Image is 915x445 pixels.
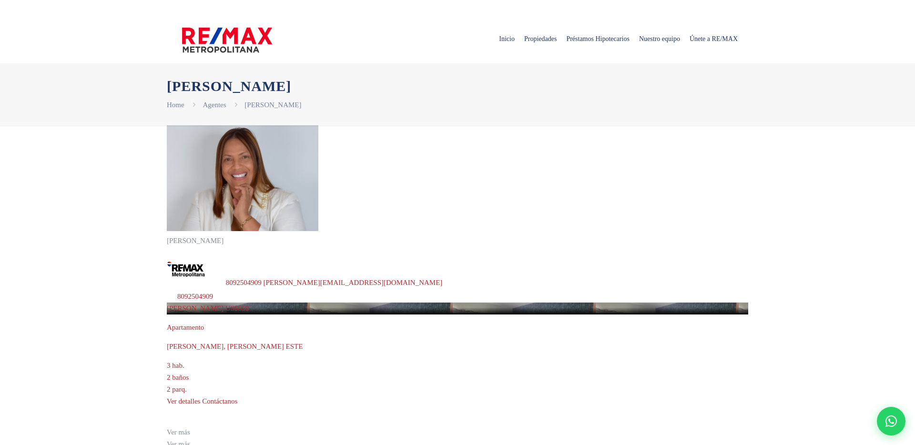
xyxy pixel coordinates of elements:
span: Nuestro equipo [634,25,685,53]
a: Préstamos Hipotecarios [561,15,634,63]
span: 850 [238,304,249,312]
img: remax-metropolitana-logo [182,26,272,54]
img: Aida Franco [167,125,318,231]
span: Propiedades [519,25,561,53]
span: Únete a RE/MAX [685,25,742,53]
span: 3 hab. [167,362,184,369]
span: Contáctanos [202,397,237,405]
span: Inicio [494,25,519,53]
span: Ver detalles [167,397,200,405]
img: Icono Whatsapp [167,288,177,299]
img: Remax Metropolitana [167,254,224,285]
span: Préstamos Hipotecarios [561,25,634,53]
a: [PERSON_NAME] [244,101,301,109]
a: Únete a RE/MAX [685,15,742,63]
a: Inicio [494,15,519,63]
span: 2 baños [167,374,189,381]
a: [PERSON_NAME][EMAIL_ADDRESS][DOMAIN_NAME] [264,278,443,286]
h1: [PERSON_NAME] [167,78,748,94]
a: RE/MAX Metropolitana [182,15,272,63]
a: Propiedades [519,15,561,63]
p: Apartamento [167,322,748,334]
span: Ver más [167,428,190,436]
a: Nuestro equipo [634,15,685,63]
span: 2 parq. [167,385,187,393]
a: Agentes [203,101,226,109]
a: Home [167,101,184,109]
a: 8092504909 [226,278,262,286]
span: [PERSON_NAME] [167,304,224,312]
p: [PERSON_NAME] [167,235,748,247]
span: US$ [225,304,249,312]
span: [PERSON_NAME], [PERSON_NAME] ESTE [167,343,303,350]
a: Icono Whatsapp8092504909 [167,293,213,300]
a: [PERSON_NAME] US$850 Apartamento [PERSON_NAME], [PERSON_NAME] ESTE 3 hab. 2 baños 2 parq. Ver det... [167,303,748,407]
